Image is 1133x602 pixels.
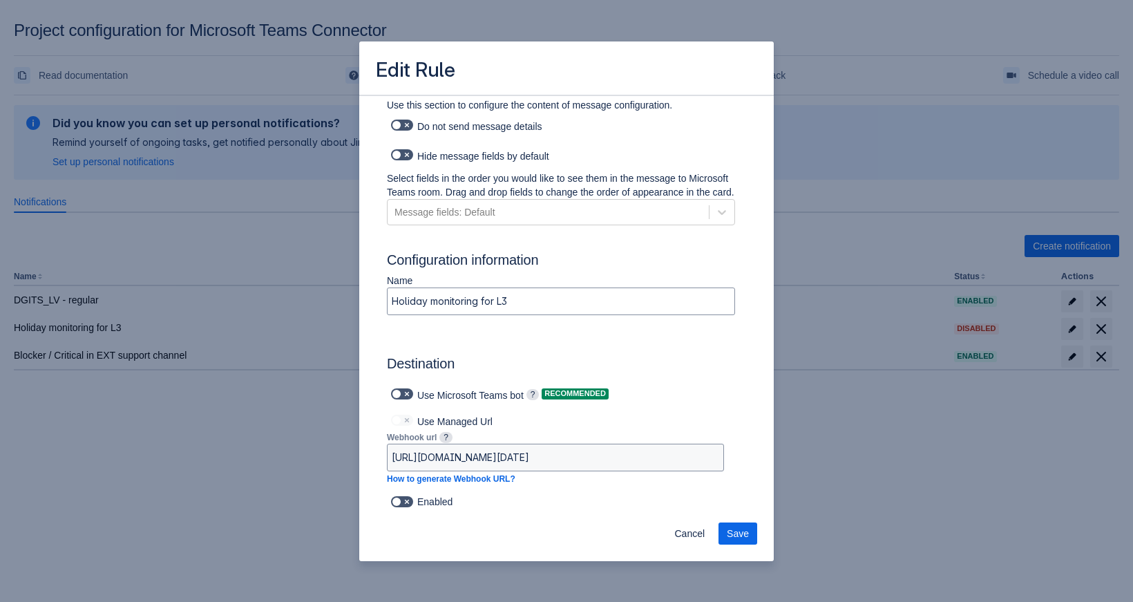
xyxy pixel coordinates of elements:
[394,205,495,219] div: Message fields: Default
[387,355,735,377] h3: Destination
[387,492,746,511] div: Enabled
[439,432,453,443] span: ?
[387,252,746,274] h3: Configuration information
[674,523,705,545] span: Cancel
[387,411,724,430] div: Use Managed Url
[387,115,735,135] div: Do not send message details
[376,58,455,85] h3: Edit Rule
[388,445,723,470] input: Please enter the webhook url here
[387,274,735,288] p: Name
[387,171,735,199] p: Select fields in the order you would like to see them in the message to Microsoft Teams room. Dra...
[542,390,609,397] span: Recommended
[439,431,453,442] a: ?
[388,289,734,314] input: Please enter the name of the rule here
[666,523,713,545] button: Cancel
[387,474,515,484] a: How to generate Webhook URL?
[387,433,437,442] span: Webhook url
[727,523,749,545] span: Save
[718,523,757,545] button: Save
[387,384,524,404] div: Use Microsoft Teams bot
[526,389,540,400] span: ?
[387,145,735,164] div: Hide message fields by default
[387,98,735,112] p: Use this section to configure the content of message configuration.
